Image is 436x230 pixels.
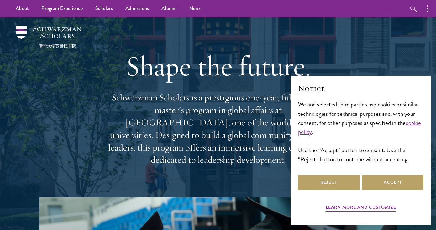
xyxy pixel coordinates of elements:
p: Schwarzman Scholars is a prestigious one-year, fully funded master’s program in global affairs at... [105,91,331,166]
button: Learn more and customize [326,203,396,213]
a: cookie policy [298,118,421,136]
h2: Notice [298,83,423,94]
button: Accept [362,175,423,190]
img: Schwarzman Scholars [16,26,81,48]
button: Reject [298,175,360,190]
div: We and selected third parties use cookies or similar technologies for technical purposes and, wit... [298,100,423,163]
h1: Shape the future. [105,49,331,84]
